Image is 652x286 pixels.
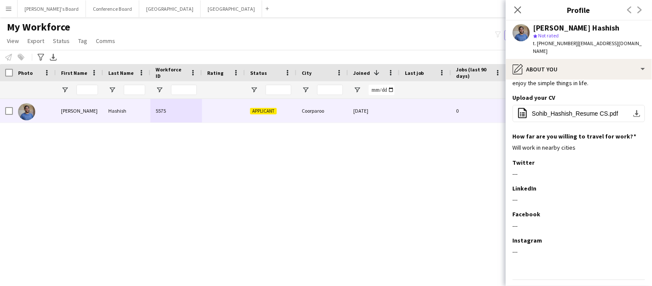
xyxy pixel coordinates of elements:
a: Comms [92,35,119,46]
input: City Filter Input [317,85,343,95]
a: Status [49,35,73,46]
div: 0 [451,99,507,123]
h3: Facebook [513,210,541,218]
div: About you [506,59,652,80]
button: Conference Board [86,0,139,17]
button: [PERSON_NAME]'s Board [18,0,86,17]
span: Tag [78,37,87,45]
div: Hashish [103,99,150,123]
app-action-btn: Advanced filters [36,52,46,62]
a: Tag [75,35,91,46]
span: Not rated [539,32,559,39]
button: [GEOGRAPHIC_DATA] [201,0,262,17]
div: --- [513,196,645,203]
h3: Upload your CV [513,94,556,101]
div: --- [513,222,645,230]
div: Will work in nearby cities [513,144,645,151]
div: --- [513,170,645,178]
span: | [EMAIL_ADDRESS][DOMAIN_NAME] [533,40,642,54]
button: Everyone2,147 [505,30,548,40]
a: Export [24,35,48,46]
input: First Name Filter Input [77,85,98,95]
button: Open Filter Menu [353,86,361,94]
div: [PERSON_NAME] Hashish [533,24,620,32]
button: Open Filter Menu [302,86,309,94]
span: First Name [61,70,87,76]
img: Sohib Hashish [18,103,35,120]
h3: Instagram [513,237,542,244]
h3: Profile [506,4,652,15]
button: Open Filter Menu [108,86,116,94]
span: My Workforce [7,21,70,34]
button: Sohib_Hashish_Resume CS.pdf [513,105,645,122]
div: --- [513,248,645,255]
div: 5575 [150,99,202,123]
span: Last job [405,70,424,76]
span: Applicant [250,108,277,114]
span: Photo [18,70,33,76]
div: [PERSON_NAME] [56,99,103,123]
input: Status Filter Input [266,85,291,95]
span: Export [28,37,44,45]
input: Joined Filter Input [369,85,395,95]
span: Rating [207,70,223,76]
span: City [302,70,312,76]
input: Workforce ID Filter Input [171,85,197,95]
h3: How far are you willing to travel for work? [513,132,637,140]
button: Open Filter Menu [61,86,69,94]
span: Comms [96,37,115,45]
h3: LinkedIn [513,185,537,192]
h3: Twitter [513,159,535,166]
span: t. [PHONE_NUMBER] [533,40,578,46]
button: Open Filter Menu [250,86,258,94]
a: View [3,35,22,46]
span: Last Name [108,70,134,76]
span: Status [250,70,267,76]
span: Status [53,37,70,45]
app-action-btn: Export XLSX [48,52,58,62]
span: View [7,37,19,45]
span: Joined [353,70,370,76]
button: [GEOGRAPHIC_DATA] [139,0,201,17]
span: Jobs (last 90 days) [456,66,492,79]
span: Workforce ID [156,66,187,79]
input: Last Name Filter Input [124,85,145,95]
div: [DATE] [348,99,400,123]
span: Sohib_Hashish_Resume CS.pdf [532,110,618,117]
div: Coorparoo [297,99,348,123]
button: Open Filter Menu [156,86,163,94]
